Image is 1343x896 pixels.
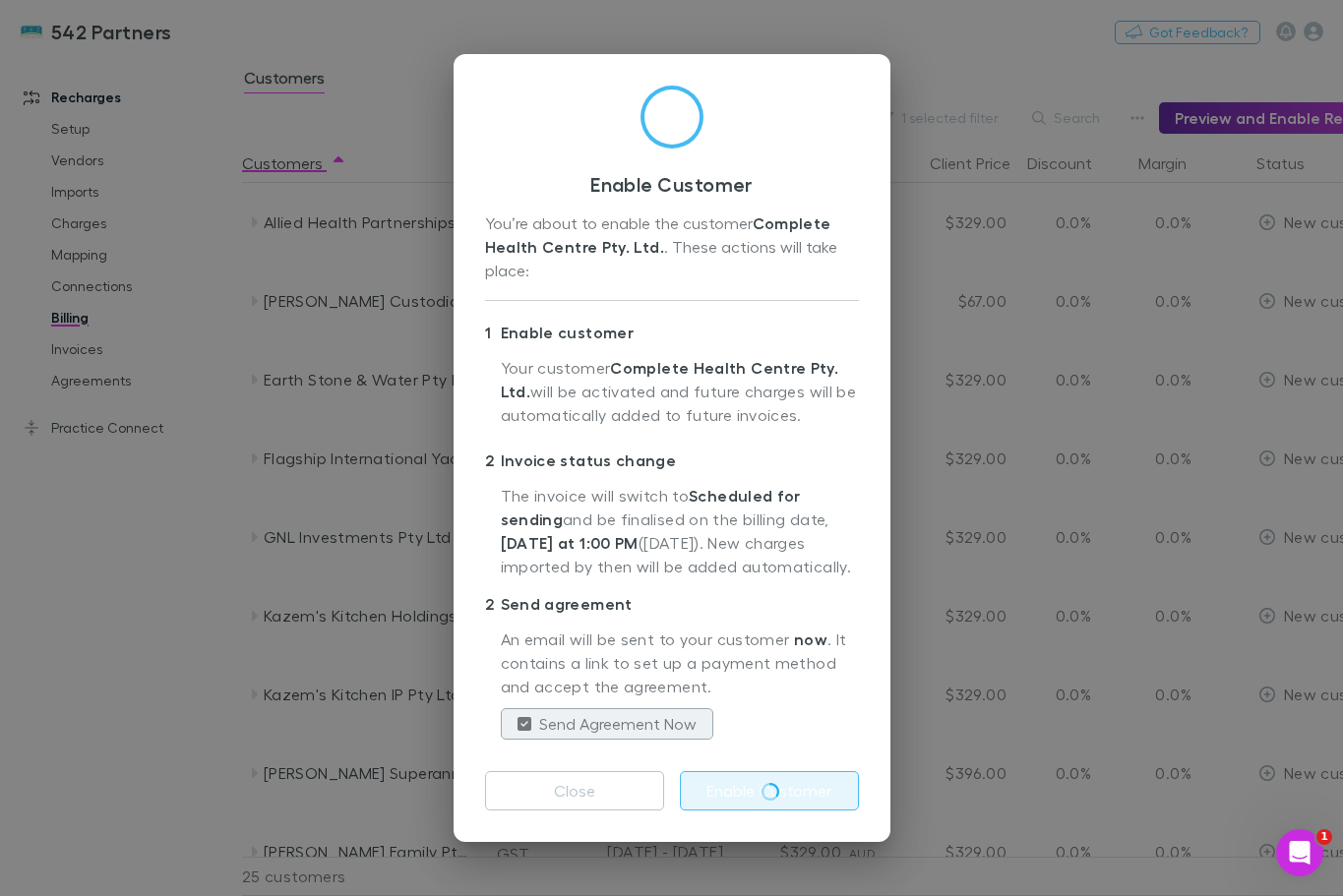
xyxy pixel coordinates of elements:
p: Send agreement [485,588,859,620]
iframe: Intercom live chat [1276,829,1323,876]
button: Close [485,771,664,810]
p: Enable customer [485,317,859,348]
p: Your customer will be activated and future charges will be automatically added to future invoices. [501,356,859,437]
strong: Complete Health Centre Pty. Ltd. [501,358,839,401]
div: You’re about to enable the customer . These actions will take place: [485,211,859,284]
p: Invoice status change [485,445,859,476]
div: 2 [485,592,501,616]
span: 1 [1316,829,1332,845]
h3: Enable Customer [485,172,859,196]
button: Enable Customer [680,771,859,810]
div: 1 [485,321,501,344]
button: Send Agreement Now [501,708,713,740]
strong: now [794,629,827,649]
label: Send Agreement Now [539,712,697,736]
p: The invoice will switch to and be finalised on the billing date, ([DATE]) . New charges imported ... [501,484,859,580]
strong: [DATE] at 1:00 PM [501,533,639,553]
div: 2 [485,448,501,472]
p: An email will be sent to your customer . It contains a link to set up a payment method and accept... [501,627,859,700]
